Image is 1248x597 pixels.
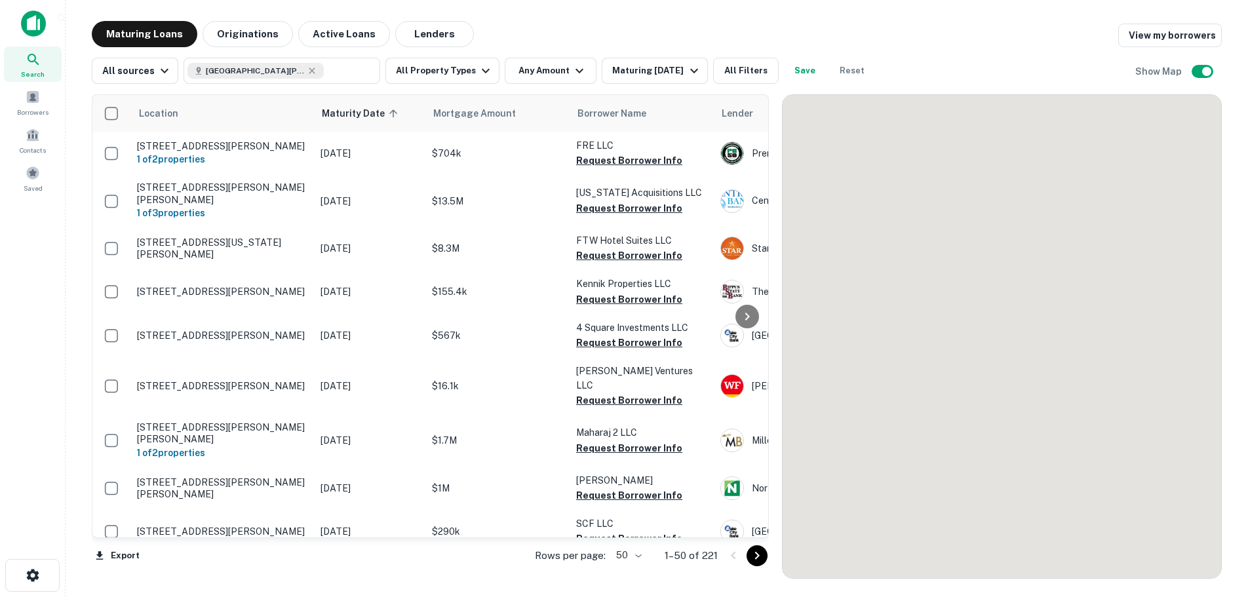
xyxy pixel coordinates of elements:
[721,520,743,543] img: picture
[137,421,307,445] p: [STREET_ADDRESS][PERSON_NAME][PERSON_NAME]
[137,476,307,500] p: [STREET_ADDRESS][PERSON_NAME][PERSON_NAME]
[576,292,682,307] button: Request Borrower Info
[321,241,419,256] p: [DATE]
[535,548,606,564] p: Rows per page:
[102,63,172,79] div: All sources
[721,324,743,347] img: picture
[298,21,390,47] button: Active Loans
[784,58,826,84] button: Save your search to get updates of matches that match your search criteria.
[576,153,682,168] button: Request Borrower Info
[576,364,707,393] p: [PERSON_NAME] Ventures LLC
[138,106,178,121] span: Location
[612,63,701,79] div: Maturing [DATE]
[432,524,563,539] p: $290k
[425,95,570,132] th: Mortgage Amount
[92,546,143,566] button: Export
[137,182,307,205] p: [STREET_ADDRESS][PERSON_NAME][PERSON_NAME]
[432,194,563,208] p: $13.5M
[1135,64,1184,79] h6: Show Map
[721,429,743,452] img: picture
[385,58,499,84] button: All Property Types
[206,65,304,77] span: [GEOGRAPHIC_DATA][PERSON_NAME], [GEOGRAPHIC_DATA], [GEOGRAPHIC_DATA]
[137,140,307,152] p: [STREET_ADDRESS][PERSON_NAME]
[321,379,419,393] p: [DATE]
[1182,492,1248,555] iframe: Chat Widget
[137,237,307,260] p: [STREET_ADDRESS][US_STATE][PERSON_NAME]
[576,393,682,408] button: Request Borrower Info
[720,189,917,213] div: Centric Bank
[321,146,419,161] p: [DATE]
[576,320,707,335] p: 4 Square Investments LLC
[611,546,644,565] div: 50
[721,280,743,303] img: picture
[721,190,743,212] img: picture
[432,284,563,299] p: $155.4k
[576,516,707,531] p: SCF LLC
[20,145,46,155] span: Contacts
[4,123,62,158] a: Contacts
[24,183,43,193] span: Saved
[576,473,707,488] p: [PERSON_NAME]
[21,10,46,37] img: capitalize-icon.png
[432,433,563,448] p: $1.7M
[322,106,402,121] span: Maturity Date
[576,488,682,503] button: Request Borrower Info
[17,107,49,117] span: Borrowers
[137,446,307,460] h6: 1 of 2 properties
[4,47,62,82] a: Search
[721,477,743,499] img: picture
[137,152,307,166] h6: 1 of 2 properties
[602,58,707,84] button: Maturing [DATE]
[783,95,1221,578] div: 0 0
[137,330,307,341] p: [STREET_ADDRESS][PERSON_NAME]
[714,95,924,132] th: Lender
[665,548,718,564] p: 1–50 of 221
[137,206,307,220] h6: 1 of 3 properties
[721,237,743,260] img: picture
[21,69,45,79] span: Search
[321,284,419,299] p: [DATE]
[576,335,682,351] button: Request Borrower Info
[321,481,419,495] p: [DATE]
[720,324,917,347] div: [GEOGRAPHIC_DATA]
[576,185,707,200] p: [US_STATE] Acquisitions LLC
[576,233,707,248] p: FTW Hotel Suites LLC
[137,286,307,298] p: [STREET_ADDRESS][PERSON_NAME]
[321,433,419,448] p: [DATE]
[137,526,307,537] p: [STREET_ADDRESS][PERSON_NAME]
[720,476,917,500] div: Northwest Bank
[720,374,917,398] div: [PERSON_NAME] Fargo
[137,380,307,392] p: [STREET_ADDRESS][PERSON_NAME]
[395,21,474,47] button: Lenders
[576,138,707,153] p: FRE LLC
[432,146,563,161] p: $704k
[721,375,743,397] img: picture
[321,524,419,539] p: [DATE]
[432,328,563,343] p: $567k
[314,95,425,132] th: Maturity Date
[570,95,714,132] th: Borrower Name
[203,21,293,47] button: Originations
[720,142,917,165] div: Premier Banks
[720,280,917,303] div: The [PERSON_NAME] State Bank
[576,425,707,440] p: Maharaj 2 LLC
[92,21,197,47] button: Maturing Loans
[321,194,419,208] p: [DATE]
[1118,24,1222,47] a: View my borrowers
[576,440,682,456] button: Request Borrower Info
[722,106,753,121] span: Lender
[576,277,707,291] p: Kennik Properties LLC
[130,95,314,132] th: Location
[505,58,596,84] button: Any Amount
[92,58,178,84] button: All sources
[720,520,917,543] div: [GEOGRAPHIC_DATA]
[433,106,533,121] span: Mortgage Amount
[577,106,646,121] span: Borrower Name
[4,85,62,120] a: Borrowers
[747,545,768,566] button: Go to next page
[4,161,62,196] a: Saved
